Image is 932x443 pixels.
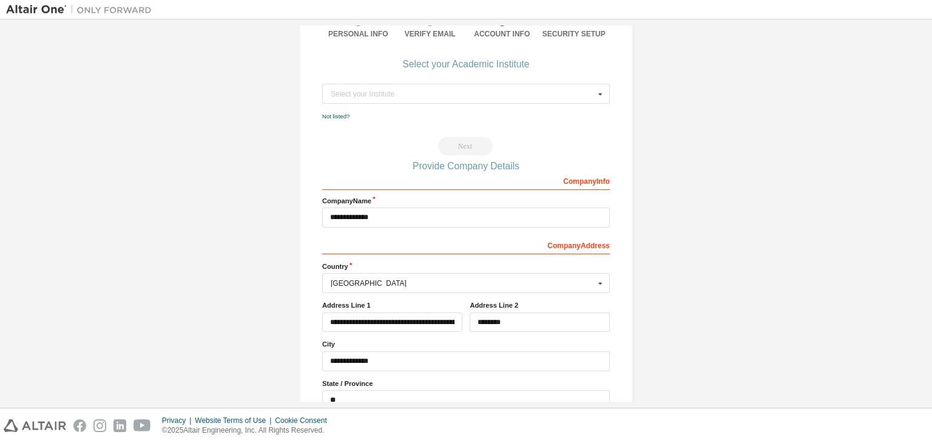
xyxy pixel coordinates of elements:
div: [GEOGRAPHIC_DATA] [331,280,595,287]
div: Company Address [322,235,610,254]
div: Personal Info [322,29,394,39]
label: Address Line 1 [322,300,462,310]
div: Cookie Consent [275,416,334,425]
label: City [322,339,610,349]
img: altair_logo.svg [4,419,66,432]
a: Not listed? [322,113,349,120]
label: Address Line 2 [470,300,610,310]
div: Account Info [466,29,538,39]
label: Company Name [322,196,610,206]
img: Altair One [6,4,158,16]
div: Select your Institute [331,90,595,98]
p: © 2025 Altair Engineering, Inc. All Rights Reserved. [162,425,334,436]
div: Privacy [162,416,195,425]
div: Select your Academic Institute [403,61,530,68]
img: facebook.svg [73,419,86,432]
label: State / Province [322,379,610,388]
label: Country [322,262,610,271]
img: instagram.svg [93,419,106,432]
div: Verify Email [394,29,467,39]
div: Provide Company Details [322,163,610,170]
img: linkedin.svg [113,419,126,432]
div: Company Info [322,171,610,190]
img: youtube.svg [133,419,151,432]
div: Security Setup [538,29,610,39]
div: Website Terms of Use [195,416,275,425]
div: You need to select your Academic Institute to continue [322,137,610,155]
